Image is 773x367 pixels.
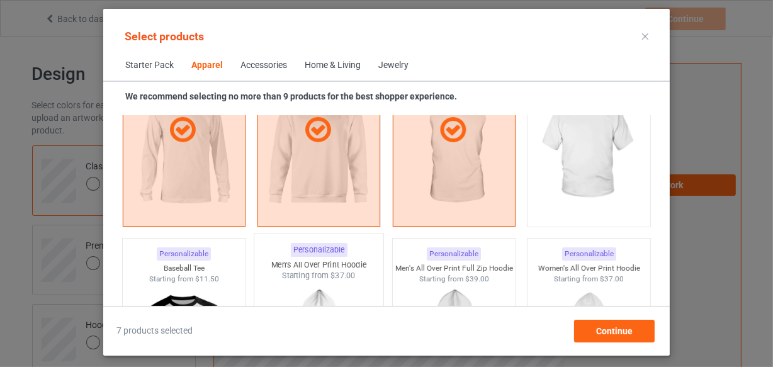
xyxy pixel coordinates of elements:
div: Women's All Over Print Hoodie [528,263,650,274]
span: $37.00 [600,274,624,283]
div: Jewelry [378,59,409,72]
div: Baseball Tee [123,263,245,274]
div: Starting from [528,274,650,285]
strong: We recommend selecting no more than 9 products for the best shopper experience. [125,91,457,101]
div: Personalizable [157,247,211,261]
div: Personalizable [291,243,347,257]
div: Accessories [240,59,287,72]
div: Men's All Over Print Hoodie [254,259,383,270]
div: Home & Living [305,59,361,72]
span: Starter Pack [116,50,183,81]
div: Starting from [123,274,245,285]
span: $37.00 [330,271,356,281]
span: Continue [596,326,633,336]
span: $11.50 [195,274,219,283]
div: Personalizable [562,247,616,261]
div: Continue [574,320,655,342]
span: Select products [125,30,204,43]
div: Apparel [191,59,223,72]
span: 7 products selected [116,325,193,337]
img: regular.jpg [533,79,645,220]
div: Starting from [393,274,516,285]
div: Men's All Over Print Full Zip Hoodie [393,263,516,274]
div: Starting from [254,271,383,281]
span: $39.00 [465,274,489,283]
div: Personalizable [427,247,481,261]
